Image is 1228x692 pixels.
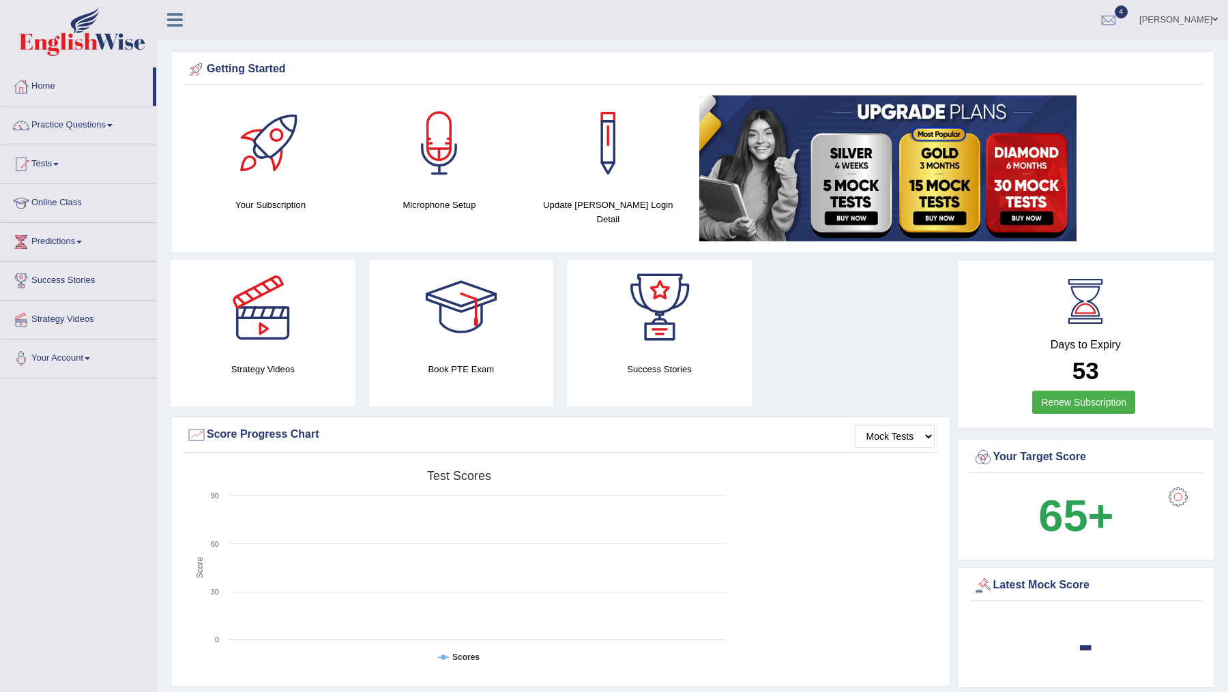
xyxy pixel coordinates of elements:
[1032,391,1135,414] a: Renew Subscription
[1,106,156,140] a: Practice Questions
[211,492,219,500] text: 90
[427,469,491,483] tspan: Test scores
[215,635,219,644] text: 0
[699,95,1077,241] img: small5.jpg
[1,223,156,257] a: Predictions
[1,301,156,335] a: Strategy Videos
[531,198,686,226] h4: Update [PERSON_NAME] Login Detail
[171,362,355,376] h4: Strategy Videos
[186,425,935,445] div: Score Progress Chart
[193,198,348,212] h4: Your Subscription
[211,588,219,596] text: 30
[973,447,1199,468] div: Your Target Score
[1,67,153,102] a: Home
[452,652,480,662] tspan: Scores
[1,340,156,374] a: Your Account
[195,557,205,579] tspan: Score
[1072,357,1099,384] b: 53
[186,59,1199,80] div: Getting Started
[362,198,516,212] h4: Microphone Setup
[369,362,554,376] h4: Book PTE Exam
[1,145,156,179] a: Tests
[1038,491,1113,541] b: 65+
[1078,619,1093,669] b: -
[1115,5,1128,18] span: 4
[973,339,1199,351] h4: Days to Expiry
[211,540,219,548] text: 60
[1,184,156,218] a: Online Class
[567,362,752,376] h4: Success Stories
[1,262,156,296] a: Success Stories
[973,575,1199,596] div: Latest Mock Score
